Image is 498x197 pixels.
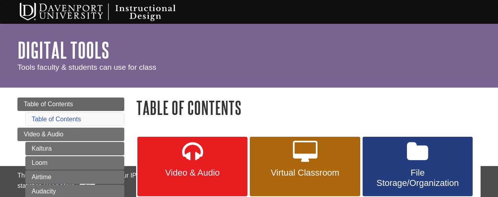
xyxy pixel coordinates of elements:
[17,63,156,71] span: Tools faculty & students can use for class
[25,156,124,170] a: Loom
[369,168,467,188] span: File Storage/Organization
[24,131,63,138] span: Video & Audio
[136,98,481,118] h1: Table of Contents
[143,168,241,178] span: Video & Audio
[32,116,81,122] a: Table of Contents
[363,137,473,196] a: File Storage/Organization
[13,2,203,22] img: Davenport University Instructional Design
[137,137,247,196] a: Video & Audio
[256,168,354,178] span: Virtual Classroom
[17,38,109,62] a: Digital Tools
[25,142,124,155] a: Kaltura
[250,137,360,196] a: Virtual Classroom
[17,128,124,141] a: Video & Audio
[24,101,73,107] span: Table of Contents
[25,170,124,184] a: Airtime
[17,98,124,111] a: Table of Contents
